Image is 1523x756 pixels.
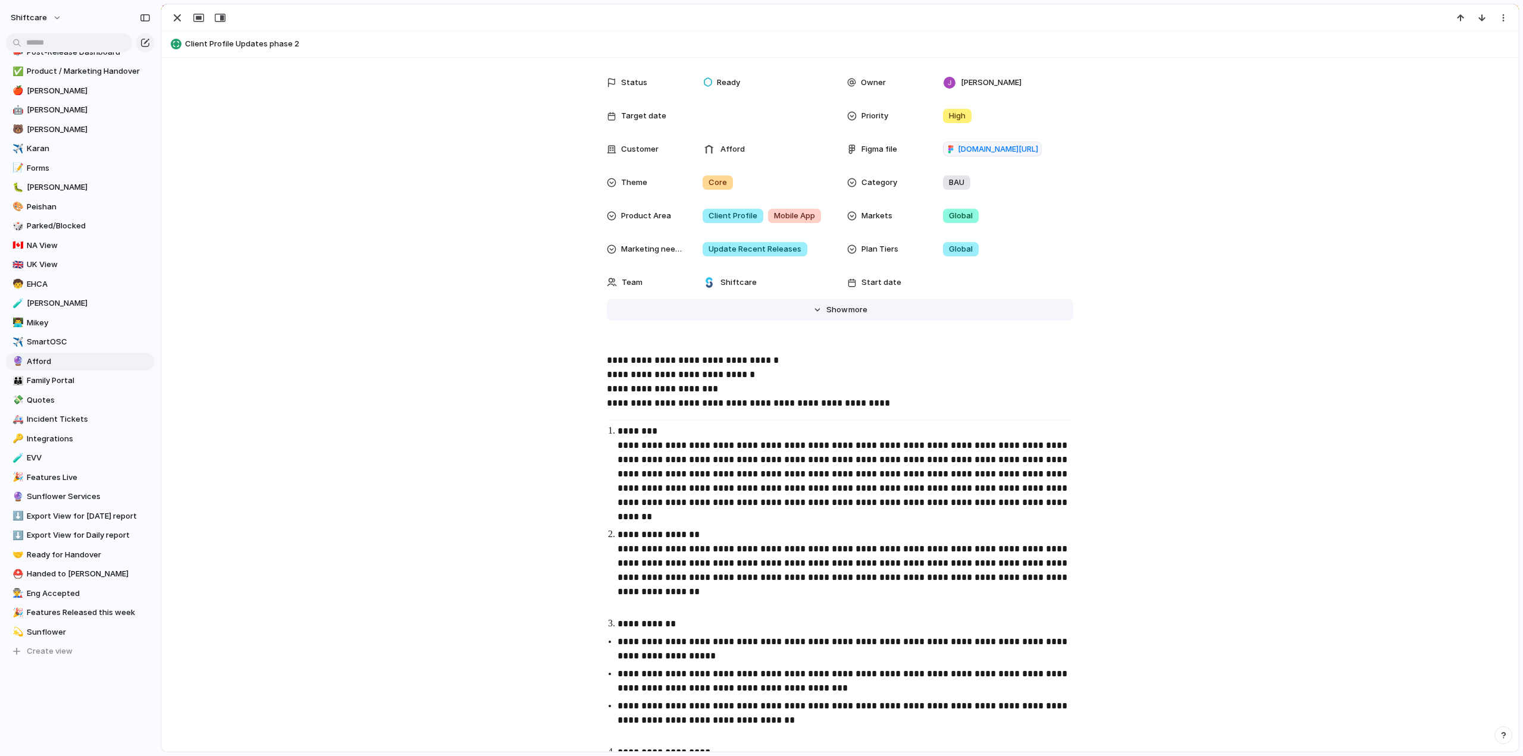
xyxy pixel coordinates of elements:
div: 👨‍🏭Eng Accepted [6,585,155,603]
span: Incident Tickets [27,413,151,425]
span: [DOMAIN_NAME][URL] [958,143,1038,155]
div: 🇬🇧UK View [6,256,155,274]
span: [PERSON_NAME] [27,124,151,136]
span: Client Profile [709,210,757,222]
button: 💫 [11,626,23,638]
a: 🐻[PERSON_NAME] [6,121,155,139]
span: Post-Release Dashboard [27,46,151,58]
span: Figma file [861,143,897,155]
div: 👨‍💻 [12,316,21,330]
span: Markets [861,210,892,222]
div: 🧪 [12,451,21,465]
button: ⬇️ [11,510,23,522]
div: ⬇️ [12,529,21,542]
div: 📣 [12,45,21,59]
span: Core [709,177,727,189]
button: 📣 [11,46,23,58]
div: 🎲Parked/Blocked [6,217,155,235]
a: 🔮Afford [6,353,155,371]
button: 🎨 [11,201,23,213]
span: more [848,304,867,316]
a: ✅Product / Marketing Handover [6,62,155,80]
span: Target date [621,110,666,122]
div: 💫Sunflower [6,623,155,641]
a: 🧪[PERSON_NAME] [6,294,155,312]
button: 🇬🇧 [11,259,23,271]
div: ⛑️ [12,567,21,581]
span: SmartOSC [27,336,151,348]
a: 🐛[PERSON_NAME] [6,178,155,196]
span: Karan [27,143,151,155]
span: Afford [27,356,151,368]
span: Show [826,304,848,316]
div: 🧪EVV [6,449,155,467]
div: 🎉Features Released this week [6,604,155,622]
span: Marketing needed [621,243,683,255]
div: ⬇️Export View for [DATE] report [6,507,155,525]
span: Eng Accepted [27,588,151,600]
div: ✈️ [12,335,21,349]
button: ✅ [11,65,23,77]
div: 🍎 [12,84,21,98]
span: [PERSON_NAME] [961,77,1021,89]
span: Family Portal [27,375,151,387]
button: Create view [6,642,155,660]
span: Export View for Daily report [27,529,151,541]
span: Mobile App [774,210,815,222]
span: Integrations [27,433,151,445]
span: High [949,110,966,122]
div: 🔮 [12,355,21,368]
span: Start date [861,277,901,288]
a: 🧒EHCA [6,275,155,293]
button: 🚑 [11,413,23,425]
div: 🧪 [12,297,21,310]
a: ⬇️Export View for Daily report [6,526,155,544]
a: 🍎[PERSON_NAME] [6,82,155,100]
a: 🚑Incident Tickets [6,410,155,428]
button: ✈️ [11,336,23,348]
a: 👨‍💻Mikey [6,314,155,332]
span: Sunflower [27,626,151,638]
button: ✈️ [11,143,23,155]
div: 🇨🇦 [12,239,21,252]
span: Peishan [27,201,151,213]
span: UK View [27,259,151,271]
button: 👨‍🏭 [11,588,23,600]
div: 🐻 [12,123,21,136]
div: 🎲 [12,219,21,233]
button: 📝 [11,162,23,174]
a: 🔑Integrations [6,430,155,448]
button: 🔮 [11,491,23,503]
div: 📝 [12,161,21,175]
span: Product / Marketing Handover [27,65,151,77]
div: ✅ [12,65,21,79]
a: 📝Forms [6,159,155,177]
span: Product Area [621,210,671,222]
button: 🎲 [11,220,23,232]
span: Ready [717,77,740,89]
span: Forms [27,162,151,174]
span: shiftcare [11,12,47,24]
a: 🎨Peishan [6,198,155,216]
a: 🤖[PERSON_NAME] [6,101,155,119]
span: Parked/Blocked [27,220,151,232]
div: ✈️Karan [6,140,155,158]
span: [PERSON_NAME] [27,297,151,309]
button: 🔮 [11,356,23,368]
span: Quotes [27,394,151,406]
span: Features Released this week [27,607,151,619]
div: 👪Family Portal [6,372,155,390]
button: 👨‍💻 [11,317,23,329]
div: ✈️SmartOSC [6,333,155,351]
button: ⬇️ [11,529,23,541]
span: NA View [27,240,151,252]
